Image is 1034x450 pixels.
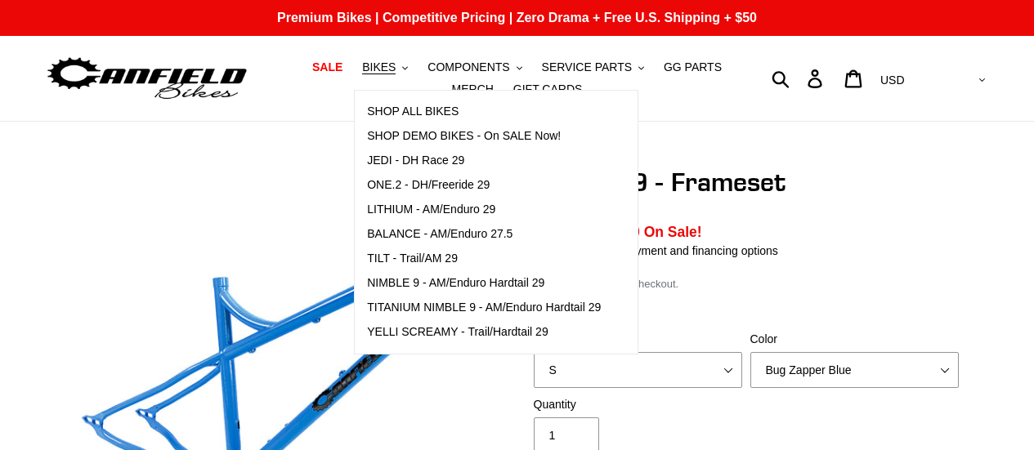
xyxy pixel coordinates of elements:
[367,178,490,192] span: ONE.2 - DH/Freeride 29
[505,78,591,100] a: GIFT CARDS
[542,60,632,74] span: SERVICE PARTS
[367,105,459,118] span: SHOP ALL BIKES
[664,60,722,74] span: GG PARTS
[355,320,613,345] a: YELLI SCREAMY - Trail/Hardtail 29
[534,56,652,78] button: SERVICE PARTS
[355,247,613,271] a: TILT - Trail/AM 29
[530,167,963,198] h1: NIMBLE 9 - Frameset
[355,222,613,247] a: BALANCE - AM/Enduro 27.5
[367,252,458,265] span: TILT - Trail/AM 29
[534,396,742,413] label: Quantity
[419,56,530,78] button: COMPONENTS
[367,227,513,241] span: BALANCE - AM/Enduro 27.5
[354,56,416,78] button: BIKES
[452,82,494,96] span: MERCH
[45,53,249,105] img: Canfield Bikes
[367,301,601,314] span: TITANIUM NIMBLE 9 - AM/Enduro Hardtail 29
[355,100,613,124] a: SHOP ALL BIKES
[513,82,583,96] span: GIFT CARDS
[355,173,613,198] a: ONE.2 - DH/Freeride 29
[355,149,613,173] a: JEDI - DH Race 29
[367,203,495,216] span: LITHIUM - AM/Enduro 29
[367,154,464,167] span: JEDI - DH Race 29
[644,221,702,243] span: On Sale!
[355,124,613,149] a: SHOP DEMO BIKES - On SALE Now!
[304,56,351,78] a: SALE
[367,276,544,290] span: NIMBLE 9 - AM/Enduro Hardtail 29
[312,60,342,74] span: SALE
[530,244,778,257] a: Learn more about payment and financing options
[355,296,613,320] a: TITANIUM NIMBLE 9 - AM/Enduro Hardtail 29
[355,198,613,222] a: LITHIUM - AM/Enduro 29
[367,325,548,339] span: YELLI SCREAMY - Trail/Hardtail 29
[355,271,613,296] a: NIMBLE 9 - AM/Enduro Hardtail 29
[444,78,502,100] a: MERCH
[530,276,963,292] div: calculated at checkout.
[367,129,561,143] span: SHOP DEMO BIKES - On SALE Now!
[362,60,396,74] span: BIKES
[656,56,730,78] a: GG PARTS
[427,60,509,74] span: COMPONENTS
[750,331,959,348] label: Color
